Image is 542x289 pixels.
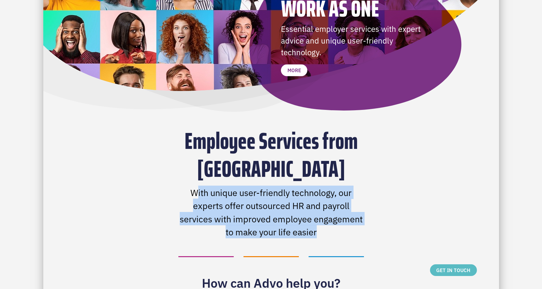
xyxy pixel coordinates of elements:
h1: Employee Services from [GEOGRAPHIC_DATA] [178,127,364,183]
a: MORE [281,64,307,76]
p: Essential employer services with expert advice and unique user-friendly technology. [281,23,429,58]
p: With unique user-friendly technology, our experts offer outsourced HR and payroll services with i... [178,186,364,238]
a: GET IN TOUCH [430,264,477,276]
